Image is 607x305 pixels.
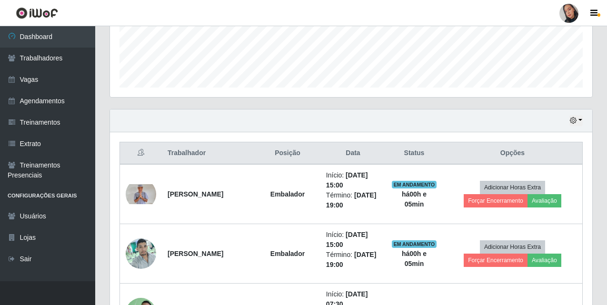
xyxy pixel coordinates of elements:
strong: [PERSON_NAME] [168,190,223,198]
span: EM ANDAMENTO [392,181,437,188]
img: 1680193572797.jpeg [126,184,156,205]
button: Avaliação [527,194,561,207]
button: Forçar Encerramento [464,194,527,207]
th: Opções [443,142,583,165]
th: Trabalhador [162,142,255,165]
li: Início: [326,170,380,190]
th: Data [320,142,386,165]
strong: Embalador [270,190,305,198]
button: Forçar Encerramento [464,254,527,267]
th: Posição [255,142,320,165]
th: Status [386,142,443,165]
strong: há 00 h e 05 min [402,250,427,267]
time: [DATE] 15:00 [326,171,368,189]
img: CoreUI Logo [16,7,58,19]
strong: Embalador [270,250,305,257]
button: Adicionar Horas Extra [480,240,545,254]
span: EM ANDAMENTO [392,240,437,248]
button: Avaliação [527,254,561,267]
button: Adicionar Horas Extra [480,181,545,194]
li: Término: [326,190,380,210]
strong: [PERSON_NAME] [168,250,223,257]
time: [DATE] 15:00 [326,231,368,248]
img: 1747873820563.jpeg [126,233,156,274]
li: Início: [326,230,380,250]
strong: há 00 h e 05 min [402,190,427,208]
li: Término: [326,250,380,270]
